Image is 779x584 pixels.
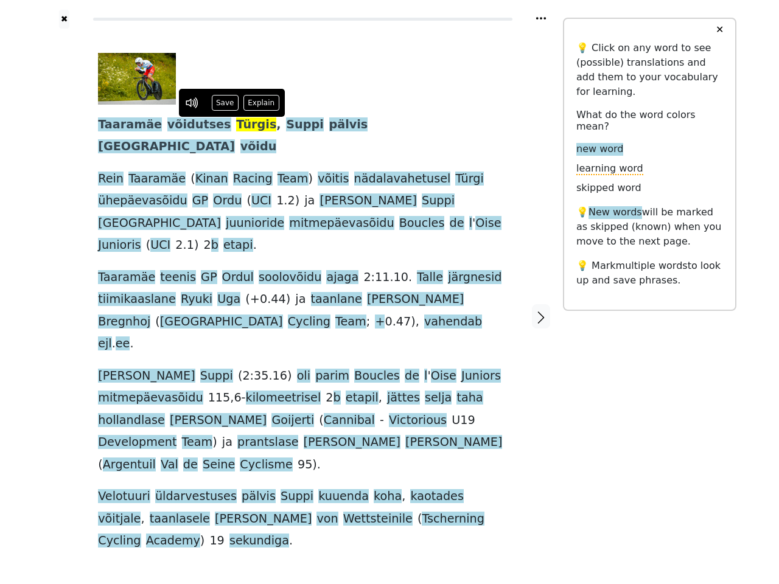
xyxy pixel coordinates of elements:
[271,413,314,428] span: Goijerti
[167,117,231,133] span: võidutses
[170,413,267,428] span: [PERSON_NAME]
[405,369,419,384] span: de
[396,315,411,330] span: 47
[194,238,199,253] span: )
[98,336,111,352] span: ejl
[366,315,370,330] span: ;
[242,489,276,504] span: pälvis
[155,315,160,330] span: (
[475,216,501,231] span: Oise
[243,95,279,111] button: Explain
[431,369,456,384] span: Oise
[240,139,277,155] span: võidu
[335,315,366,330] span: Team
[98,369,195,384] span: [PERSON_NAME]
[316,512,338,527] span: von
[201,270,217,285] span: GP
[230,391,234,406] span: ,
[98,391,203,406] span: mitmepäevasõidu
[380,413,384,428] span: -
[161,457,178,473] span: Val
[343,512,413,527] span: Wettsteinile
[318,172,349,187] span: võitis
[130,336,133,352] span: .
[387,391,420,406] span: jättes
[309,172,313,187] span: )
[394,270,408,285] span: 10
[417,270,443,285] span: Talle
[212,95,239,111] button: Save
[98,489,150,504] span: Velotuuri
[229,534,289,549] span: sekundiga
[250,369,254,384] span: :
[183,457,198,473] span: de
[200,534,205,549] span: )
[98,172,124,187] span: Rein
[576,41,723,99] p: 💡 Click on any word to see (possible) translations and add them to your vocabulary for learning.
[195,172,228,187] span: Kinan
[315,369,349,384] span: parim
[98,53,176,105] img: 2907459hfd4at24.jpg
[424,369,427,384] span: l
[183,238,187,253] span: .
[410,489,464,504] span: kaotades
[146,534,200,549] span: Academy
[456,391,483,406] span: taha
[98,117,162,133] span: Taaramäe
[175,238,183,253] span: 2
[469,216,472,231] span: l
[150,238,170,253] span: UCI
[211,238,218,253] span: b
[422,193,455,209] span: Suppi
[98,292,176,307] span: tiimikaaslane
[455,172,483,187] span: Türgi
[346,391,379,406] span: etapil
[405,435,502,450] span: [PERSON_NAME]
[160,315,283,330] span: [GEOGRAPHIC_DATA]
[312,457,321,473] span: ).
[334,391,341,406] span: b
[182,435,213,450] span: Team
[318,489,369,504] span: kuuenda
[326,270,358,285] span: ajaga
[98,457,103,473] span: (
[141,512,144,527] span: ,
[385,315,392,330] span: 0
[215,512,312,527] span: [PERSON_NAME]
[319,413,324,428] span: (
[375,315,385,330] span: +
[289,534,293,549] span: .
[589,206,642,219] span: New words
[422,512,484,527] span: Tscherning
[181,292,212,307] span: Ryuki
[98,315,150,330] span: Bregnhoj
[452,413,475,428] span: U19
[246,193,251,209] span: (
[320,193,416,209] span: [PERSON_NAME]
[286,292,291,307] span: )
[311,292,362,307] span: taanlane
[411,315,419,330] span: ),
[427,369,430,384] span: '
[450,216,464,231] span: de
[240,457,292,473] span: Cyclisme
[267,292,271,307] span: .
[59,10,69,29] button: ✖
[209,534,224,549] span: 19
[245,292,260,307] span: (+
[298,457,312,473] span: 95
[363,270,371,285] span: 2
[238,369,243,384] span: (
[259,270,321,285] span: soolovõidu
[233,172,273,187] span: Racing
[98,193,187,209] span: ühepäevasõidu
[304,435,400,450] span: [PERSON_NAME]
[192,193,208,209] span: GP
[379,391,382,406] span: ,
[425,391,452,406] span: selja
[389,270,393,285] span: .
[354,172,451,187] span: nädalavahetusel
[276,193,284,209] span: 1
[281,489,313,504] span: Suppi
